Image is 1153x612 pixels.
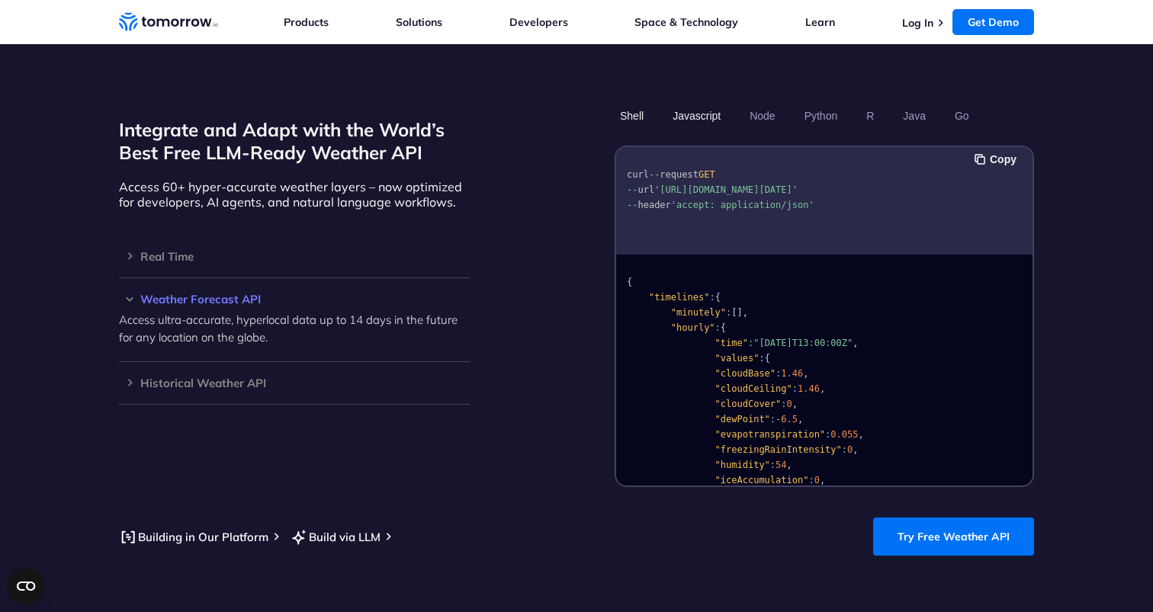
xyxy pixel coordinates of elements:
[765,353,770,364] span: {
[119,179,470,210] p: Access 60+ hyper-accurate weather layers – now optimized for developers, AI agents, and natural l...
[634,15,738,29] a: Space & Technology
[119,377,470,389] h3: Historical Weather API
[284,15,329,29] a: Products
[671,322,715,333] span: "hourly"
[715,383,792,394] span: "cloudCeiling"
[776,368,781,379] span: :
[119,527,268,546] a: Building in Our Platform
[396,15,442,29] a: Solutions
[715,475,809,485] span: "iceAccumulation"
[781,399,786,409] span: :
[627,169,649,180] span: curl
[861,103,879,129] button: R
[776,460,786,470] span: 54
[290,527,381,546] a: Build via LLM
[787,399,792,409] span: 0
[615,103,649,129] button: Shell
[759,353,764,364] span: :
[119,11,218,34] a: Home link
[627,277,632,287] span: {
[798,383,820,394] span: 1.46
[649,169,660,180] span: --
[119,251,470,262] h3: Real Time
[737,307,743,318] span: ]
[902,16,933,30] a: Log In
[770,460,776,470] span: :
[638,184,654,195] span: url
[715,429,826,440] span: "evapotranspiration"
[627,184,638,195] span: --
[715,322,721,333] span: :
[748,338,753,348] span: :
[715,368,776,379] span: "cloudBase"
[671,200,814,210] span: 'accept: application/json'
[858,429,863,440] span: ,
[715,292,721,303] span: {
[792,383,798,394] span: :
[776,414,781,425] span: -
[803,368,808,379] span: ,
[792,399,798,409] span: ,
[649,292,709,303] span: "timelines"
[8,568,44,604] button: Open CMP widget
[509,15,568,29] a: Developers
[842,444,847,455] span: :
[853,444,858,455] span: ,
[119,118,470,164] h2: Integrate and Adapt with the World’s Best Free LLM-Ready Weather API
[805,15,835,29] a: Learn
[820,383,825,394] span: ,
[949,103,975,129] button: Go
[715,460,770,470] span: "humidity"
[731,307,737,318] span: [
[770,414,776,425] span: :
[721,322,726,333] span: {
[853,338,858,348] span: ,
[898,103,931,129] button: Java
[975,151,1021,168] button: Copy
[726,307,731,318] span: :
[667,103,726,129] button: Javascript
[814,475,820,485] span: 0
[671,307,726,318] span: "minutely"
[715,353,760,364] span: "values"
[715,444,842,455] span: "freezingRainIntensity"
[699,169,715,180] span: GET
[638,200,670,210] span: header
[715,414,770,425] span: "dewPoint"
[781,414,798,425] span: 6.5
[715,399,782,409] span: "cloudCover"
[753,338,853,348] span: "[DATE]T13:00:00Z"
[743,307,748,318] span: ,
[830,429,858,440] span: 0.055
[799,103,843,129] button: Python
[847,444,853,455] span: 0
[119,311,470,346] p: Access ultra-accurate, hyperlocal data up to 14 days in the future for any location on the globe.
[119,293,470,305] h3: Weather Forecast API
[744,103,780,129] button: Node
[660,169,699,180] span: request
[873,517,1034,556] a: Try Free Weather API
[627,200,638,210] span: --
[798,414,803,425] span: ,
[709,292,715,303] span: :
[820,475,825,485] span: ,
[787,460,792,470] span: ,
[781,368,803,379] span: 1.46
[825,429,830,440] span: :
[952,9,1034,35] a: Get Demo
[808,475,814,485] span: :
[654,184,798,195] span: '[URL][DOMAIN_NAME][DATE]'
[715,338,748,348] span: "time"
